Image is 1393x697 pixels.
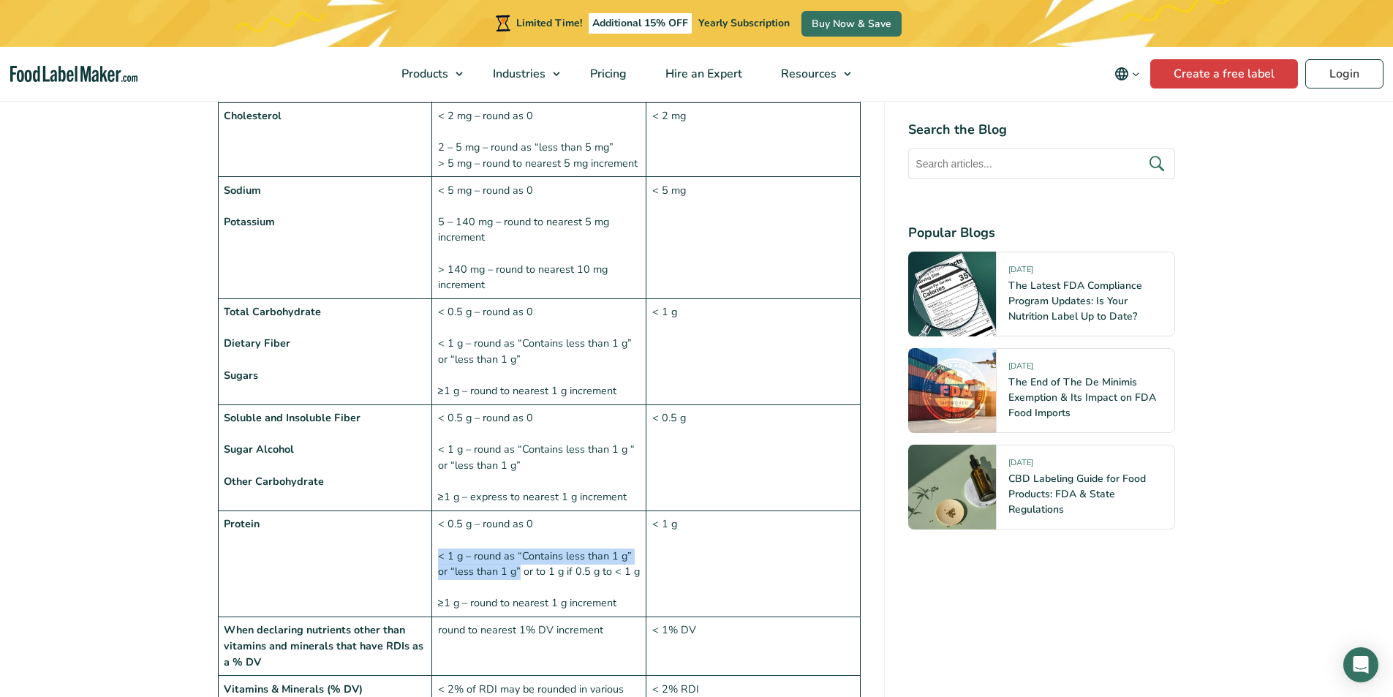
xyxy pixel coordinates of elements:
a: Login [1305,59,1383,88]
span: [DATE] [1008,457,1033,474]
td: < 5 mg [646,177,861,299]
div: Open Intercom Messenger [1343,647,1378,682]
td: round to nearest 1% DV increment [432,617,646,676]
strong: Sugars [224,368,258,383]
td: < 0.5 g [646,405,861,511]
a: Resources [762,47,858,101]
h4: Popular Blogs [908,223,1175,243]
td: < 0.5 g – round as 0 < 1 g – round as “Contains less than 1 g” or “less than 1 g” or to 1 g if 0.... [432,511,646,617]
strong: Soluble and Insoluble Fiber [224,410,360,425]
td: < 1 g [646,511,861,617]
td: < 1% DV [646,617,861,676]
strong: Cholesterol [224,108,282,123]
input: Search articles... [908,148,1175,179]
a: Pricing [571,47,643,101]
a: Industries [474,47,567,101]
strong: Sodium [224,183,261,197]
a: The Latest FDA Compliance Program Updates: Is Your Nutrition Label Up to Date? [1008,279,1142,323]
span: Additional 15% OFF [589,13,692,34]
strong: Total Carbohydrate [224,304,321,319]
h4: Search the Blog [908,120,1175,140]
a: Create a free label [1150,59,1298,88]
a: Buy Now & Save [801,11,902,37]
button: Change language [1104,59,1150,88]
span: Hire an Expert [661,66,744,82]
strong: Other Carbohydrate [224,474,324,489]
span: Resources [777,66,838,82]
span: [DATE] [1008,264,1033,281]
td: < 2 mg [646,102,861,177]
strong: Sugar Alcohol [224,442,294,456]
strong: Potassium [224,214,275,229]
td: < 0.5 g – round as 0 < 1 g – round as “Contains less than 1 g” or “less than 1 g” ≥1 g – round to... [432,299,646,405]
span: Industries [488,66,547,82]
td: < 5 mg – round as 0 5 – 140 mg – round to nearest 5 mg increment > 140 mg – round to nearest 10 m... [432,177,646,299]
a: Products [382,47,470,101]
a: CBD Labeling Guide for Food Products: FDA & State Regulations [1008,472,1146,516]
a: The End of The De Minimis Exemption & Its Impact on FDA Food Imports [1008,375,1156,420]
td: < 2 mg – round as 0 2 – 5 mg – round as “less than 5 mg” > 5 mg – round to nearest 5 mg increment [432,102,646,177]
td: < 0.5 g – round as 0 < 1 g – round as “Contains less than 1 g “ or “less than 1 g” ≥1 g – express... [432,405,646,511]
span: Products [397,66,450,82]
strong: When declaring nutrients other than vitamins and minerals that have RDIs as a % DV [224,622,423,668]
strong: Dietary Fiber [224,336,290,350]
strong: Vitamins & Minerals (% DV) [224,682,363,696]
strong: Protein [224,516,260,531]
span: Limited Time! [516,16,582,30]
a: Food Label Maker homepage [10,66,137,83]
td: < 1 g [646,299,861,405]
span: Yearly Subscription [698,16,790,30]
a: Hire an Expert [646,47,758,101]
span: Pricing [586,66,628,82]
span: [DATE] [1008,361,1033,377]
